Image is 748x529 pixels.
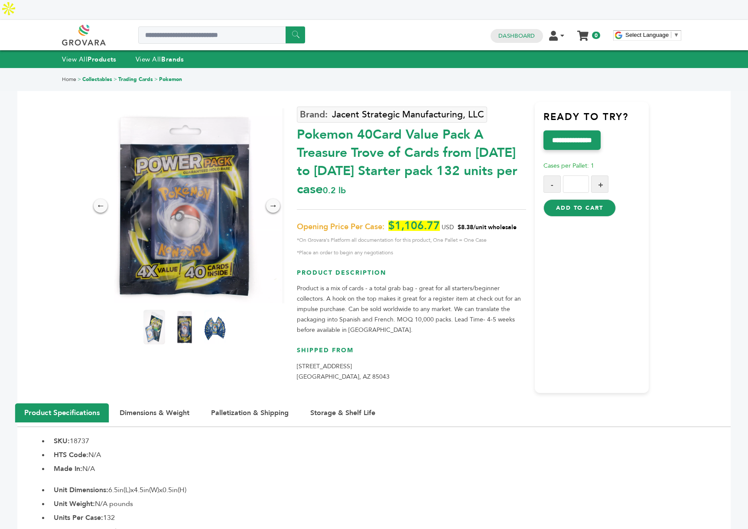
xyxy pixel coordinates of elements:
button: Product Specifications [15,403,109,422]
li: 132 [49,513,731,523]
a: Select Language​ [625,32,679,38]
h3: Ready to try? [543,110,649,130]
img: Pokemon 40-Card Value Pack – A Treasure Trove of Cards from 1996 to 2024 - Starter pack! 132 unit... [143,310,165,344]
li: N/A [49,464,731,474]
li: N/A [49,450,731,460]
span: *Place an order to begin any negotiations [297,247,526,258]
button: Add to Cart [543,199,616,217]
a: Home [62,76,76,83]
span: ▼ [673,32,679,38]
strong: Brands [161,55,184,64]
span: Select Language [625,32,669,38]
b: HTS Code: [54,450,88,460]
span: $8.38/unit wholesale [458,223,517,231]
span: 0.2 lb [323,185,346,196]
a: Dashboard [498,32,535,40]
b: Unit Weight: [54,499,95,509]
span: $1,106.77 [388,221,440,231]
b: Units Per Case: [54,513,103,523]
div: ← [94,199,107,213]
button: - [543,175,561,193]
a: Trading Cards [118,76,153,83]
h3: Shipped From [297,346,526,361]
p: Product is a mix of cards - a total grab bag - great for all starters/beginner collectors. A hook... [297,283,526,335]
input: Search a product or brand... [138,26,305,44]
h3: Product Description [297,269,526,284]
button: Palletization & Shipping [202,404,297,422]
li: N/A pounds [49,499,731,509]
span: > [154,76,158,83]
a: Collectables [82,76,112,83]
span: Opening Price Per Case: [297,222,384,232]
span: 0 [592,32,600,39]
b: SKU: [54,436,70,446]
div: Pokemon 40Card Value Pack A Treasure Trove of Cards from [DATE] to [DATE] Starter pack 132 units ... [297,121,526,198]
span: > [114,76,117,83]
span: *On Grovara's Platform all documentation for this product, One Pallet = One Case [297,235,526,245]
li: 18737 [49,436,731,446]
span: USD [442,223,454,231]
strong: Products [88,55,116,64]
img: Pokemon 40-Card Value Pack – A Treasure Trove of Cards from 1996 to 2024 - Starter pack! 132 unit... [204,310,226,344]
li: 6.5in(L)x4.5in(W)x0.5in(H) [49,485,731,495]
img: Pokemon 40-Card Value Pack – A Treasure Trove of Cards from 1996 to 2024 - Starter pack! 132 unit... [174,310,195,344]
button: + [591,175,608,193]
button: Storage & Shelf Life [302,404,384,422]
div: → [266,199,280,213]
span: > [78,76,81,83]
a: View AllProducts [62,55,117,64]
a: Pokemon [159,76,182,83]
p: [STREET_ADDRESS] [GEOGRAPHIC_DATA], AZ 85043 [297,361,526,382]
a: Jacent Strategic Manufacturing, LLC [297,107,487,123]
a: My Cart [578,28,588,37]
a: View AllBrands [136,55,184,64]
img: Pokemon 40-Card Value Pack – A Treasure Trove of Cards from 1996 to 2024 - Starter pack! 132 unit... [87,108,282,303]
b: Made In: [54,464,82,474]
b: Unit Dimensions: [54,485,108,495]
span: Cases per Pallet: 1 [543,162,594,170]
button: Dimensions & Weight [111,404,198,422]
